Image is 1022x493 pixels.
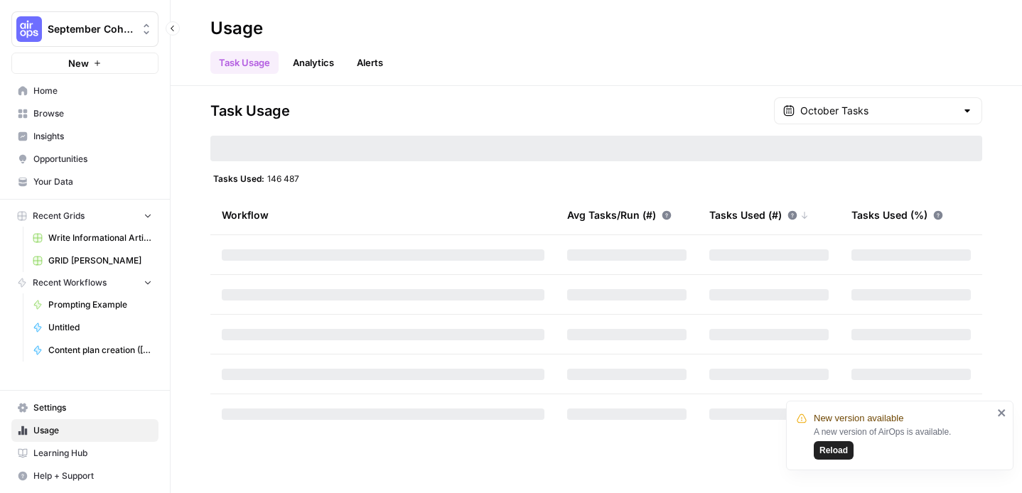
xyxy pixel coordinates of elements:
[819,444,848,457] span: Reload
[11,396,158,419] a: Settings
[11,11,158,47] button: Workspace: September Cohort
[800,104,956,118] input: October Tasks
[26,227,158,249] a: Write Informational Article
[33,130,152,143] span: Insights
[33,153,152,166] span: Opportunities
[33,85,152,97] span: Home
[11,102,158,125] a: Browse
[48,321,152,334] span: Untitled
[11,148,158,170] a: Opportunities
[26,249,158,272] a: GRID [PERSON_NAME]
[11,419,158,442] a: Usage
[814,441,854,460] button: Reload
[33,107,152,120] span: Browse
[348,51,392,74] a: Alerts
[11,272,158,293] button: Recent Workflows
[11,170,158,193] a: Your Data
[48,344,152,357] span: Content plan creation ([PERSON_NAME])
[11,80,158,102] a: Home
[997,407,1007,418] button: close
[68,56,89,70] span: New
[33,424,152,437] span: Usage
[26,293,158,316] a: Prompting Example
[709,195,809,234] div: Tasks Used (#)
[267,173,299,184] span: 146 487
[851,195,943,234] div: Tasks Used (%)
[814,426,993,460] div: A new version of AirOps is available.
[33,210,85,222] span: Recent Grids
[210,101,290,121] span: Task Usage
[33,276,107,289] span: Recent Workflows
[48,22,134,36] span: September Cohort
[567,195,672,234] div: Avg Tasks/Run (#)
[33,401,152,414] span: Settings
[48,254,152,267] span: GRID [PERSON_NAME]
[284,51,343,74] a: Analytics
[33,470,152,482] span: Help + Support
[48,232,152,244] span: Write Informational Article
[26,339,158,362] a: Content plan creation ([PERSON_NAME])
[210,51,279,74] a: Task Usage
[11,125,158,148] a: Insights
[213,173,264,184] span: Tasks Used:
[210,17,263,40] div: Usage
[26,316,158,339] a: Untitled
[11,442,158,465] a: Learning Hub
[11,465,158,487] button: Help + Support
[33,175,152,188] span: Your Data
[33,447,152,460] span: Learning Hub
[16,16,42,42] img: September Cohort Logo
[48,298,152,311] span: Prompting Example
[222,195,544,234] div: Workflow
[11,53,158,74] button: New
[814,411,903,426] span: New version available
[11,205,158,227] button: Recent Grids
